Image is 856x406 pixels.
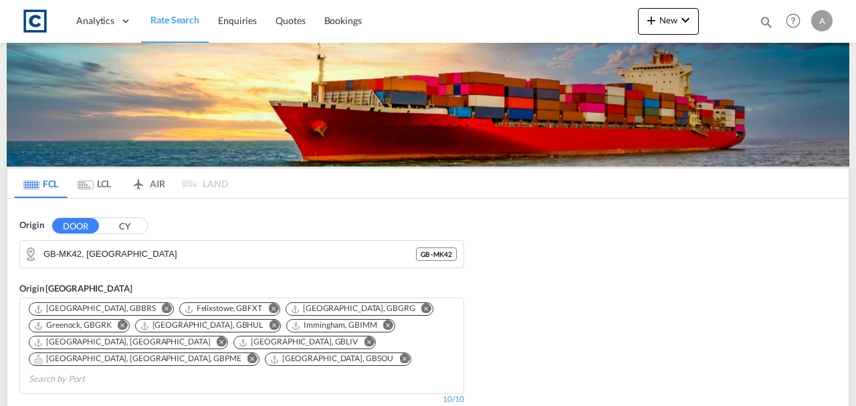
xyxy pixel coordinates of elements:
div: Grangemouth, GBGRG [290,303,415,314]
input: Search by Door [43,244,416,264]
div: Press delete to remove this chip. [33,353,244,365]
img: LCL+%26+FCL+BACKGROUND.png [7,43,849,167]
md-icon: icon-chevron-down [677,12,693,28]
button: Remove [239,353,259,367]
img: 1fdb9190129311efbfaf67cbb4249bed.jpeg [20,6,50,36]
div: Press delete to remove this chip. [33,336,213,348]
button: Remove [355,336,375,350]
button: Remove [259,303,280,316]
button: Remove [413,303,433,316]
button: icon-plus 400-fgNewicon-chevron-down [638,8,699,35]
div: Immingham, GBIMM [291,320,377,331]
md-icon: icon-airplane [130,176,146,186]
div: icon-magnify [759,15,774,35]
span: Bookings [324,15,362,26]
div: Press delete to remove this chip. [184,303,265,314]
button: Remove [153,303,173,316]
button: Remove [391,353,411,367]
md-chips-wrap: Chips container. Use arrow keys to select chips. [27,298,457,390]
div: Press delete to remove this chip. [290,303,418,314]
span: Quotes [276,15,305,26]
div: Hull, GBHUL [140,320,263,331]
div: Portsmouth, HAM, GBPME [33,353,241,365]
span: Origin [19,219,43,232]
div: A [811,10,833,31]
div: Felixstowe, GBFXT [184,303,262,314]
button: Remove [109,320,129,333]
button: Remove [260,320,280,333]
button: Remove [374,320,395,333]
md-icon: icon-magnify [759,15,774,29]
span: Origin [GEOGRAPHIC_DATA] [19,283,132,294]
div: Liverpool, GBLIV [238,336,358,348]
div: Press delete to remove this chip. [33,303,158,314]
span: Help [782,9,805,32]
button: Remove [207,336,227,350]
div: Press delete to remove this chip. [33,320,114,331]
md-tab-item: AIR [121,169,175,198]
span: Analytics [76,14,114,27]
md-icon: icon-plus 400-fg [643,12,659,28]
div: Help [782,9,811,33]
span: New [643,15,693,25]
span: Enquiries [218,15,257,26]
div: Press delete to remove this chip. [270,353,397,365]
span: Rate Search [150,14,199,25]
md-tab-item: FCL [14,169,68,198]
div: Greenock, GBGRK [33,320,112,331]
div: Bristol, GBBRS [33,303,156,314]
md-pagination-wrapper: Use the left and right arrow keys to navigate between tabs [14,169,228,198]
div: Press delete to remove this chip. [140,320,266,331]
button: CY [101,218,148,233]
md-input-container: GB-MK42, Bedford [20,241,463,268]
button: DOOR [52,218,99,233]
div: Press delete to remove this chip. [291,320,379,331]
div: Press delete to remove this chip. [238,336,360,348]
span: GB - MK42 [421,249,452,259]
div: Southampton, GBSOU [270,353,394,365]
md-tab-item: LCL [68,169,121,198]
div: London Gateway Port, GBLGP [33,336,210,348]
div: 10/10 [443,394,464,405]
input: Search by Port [29,369,156,390]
